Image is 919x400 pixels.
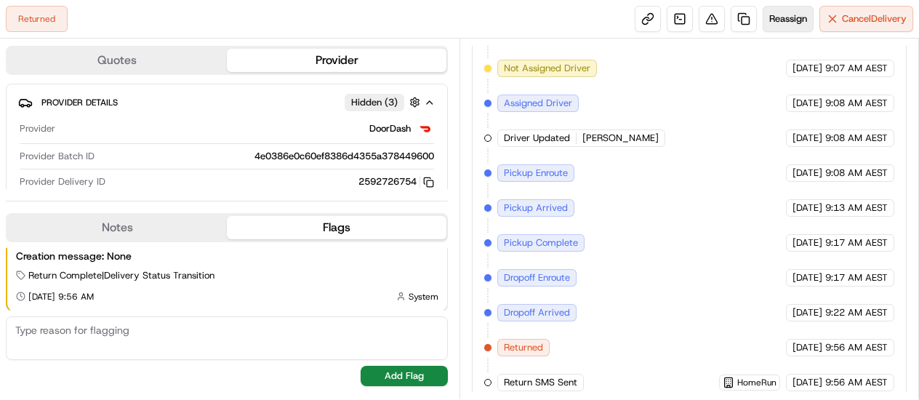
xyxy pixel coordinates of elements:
[7,216,227,239] button: Notes
[737,377,776,388] span: HomeRun
[819,6,913,32] button: CancelDelivery
[792,132,822,145] span: [DATE]
[825,236,888,249] span: 9:17 AM AEST
[227,216,446,239] button: Flags
[227,49,446,72] button: Provider
[504,132,570,145] span: Driver Updated
[792,376,822,389] span: [DATE]
[417,120,434,137] img: doordash_logo_v2.png
[345,93,424,111] button: Hidden (3)
[351,96,398,109] span: Hidden ( 3 )
[409,291,438,303] span: System
[504,201,568,215] span: Pickup Arrived
[825,97,888,110] span: 9:08 AM AEST
[825,306,888,319] span: 9:22 AM AEST
[254,150,434,163] span: 4e0386e0c60ef8386d4355a378449600
[20,150,95,163] span: Provider Batch ID
[16,249,438,263] div: Creation message: None
[28,291,94,303] span: [DATE] 9:56 AM
[792,306,822,319] span: [DATE]
[792,271,822,284] span: [DATE]
[825,376,888,389] span: 9:56 AM AEST
[792,201,822,215] span: [DATE]
[504,167,568,180] span: Pickup Enroute
[763,6,814,32] button: Reassign
[41,97,118,108] span: Provider Details
[7,49,227,72] button: Quotes
[361,366,448,386] button: Add Flag
[792,236,822,249] span: [DATE]
[825,132,888,145] span: 9:08 AM AEST
[504,236,578,249] span: Pickup Complete
[358,175,434,188] button: 2592726754
[792,62,822,75] span: [DATE]
[504,62,590,75] span: Not Assigned Driver
[825,201,888,215] span: 9:13 AM AEST
[582,132,659,145] span: [PERSON_NAME]
[20,175,105,188] span: Provider Delivery ID
[842,12,907,25] span: Cancel Delivery
[825,271,888,284] span: 9:17 AM AEST
[504,306,570,319] span: Dropoff Arrived
[504,97,572,110] span: Assigned Driver
[769,12,807,25] span: Reassign
[504,271,570,284] span: Dropoff Enroute
[723,377,776,388] button: HomeRun
[504,376,577,389] span: Return SMS Sent
[504,341,543,354] span: Returned
[825,167,888,180] span: 9:08 AM AEST
[369,122,411,135] span: DoorDash
[20,122,55,135] span: Provider
[825,62,888,75] span: 9:07 AM AEST
[28,269,214,282] span: Return Complete | Delivery Status Transition
[18,90,436,114] button: Provider DetailsHidden (3)
[792,167,822,180] span: [DATE]
[792,341,822,354] span: [DATE]
[792,97,822,110] span: [DATE]
[825,341,888,354] span: 9:56 AM AEST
